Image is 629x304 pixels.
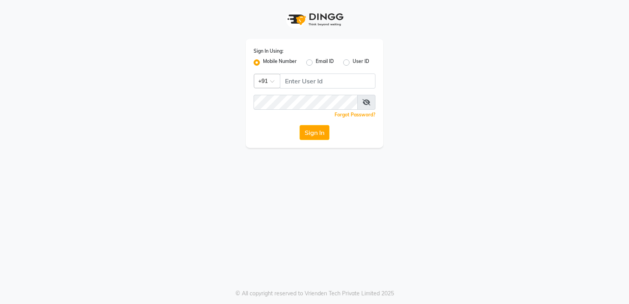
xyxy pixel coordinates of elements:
label: Email ID [316,58,334,67]
label: User ID [353,58,369,67]
label: Mobile Number [263,58,297,67]
label: Sign In Using: [254,48,283,55]
input: Username [280,74,375,88]
input: Username [254,95,358,110]
button: Sign In [300,125,329,140]
a: Forgot Password? [335,112,375,118]
img: logo1.svg [283,8,346,31]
